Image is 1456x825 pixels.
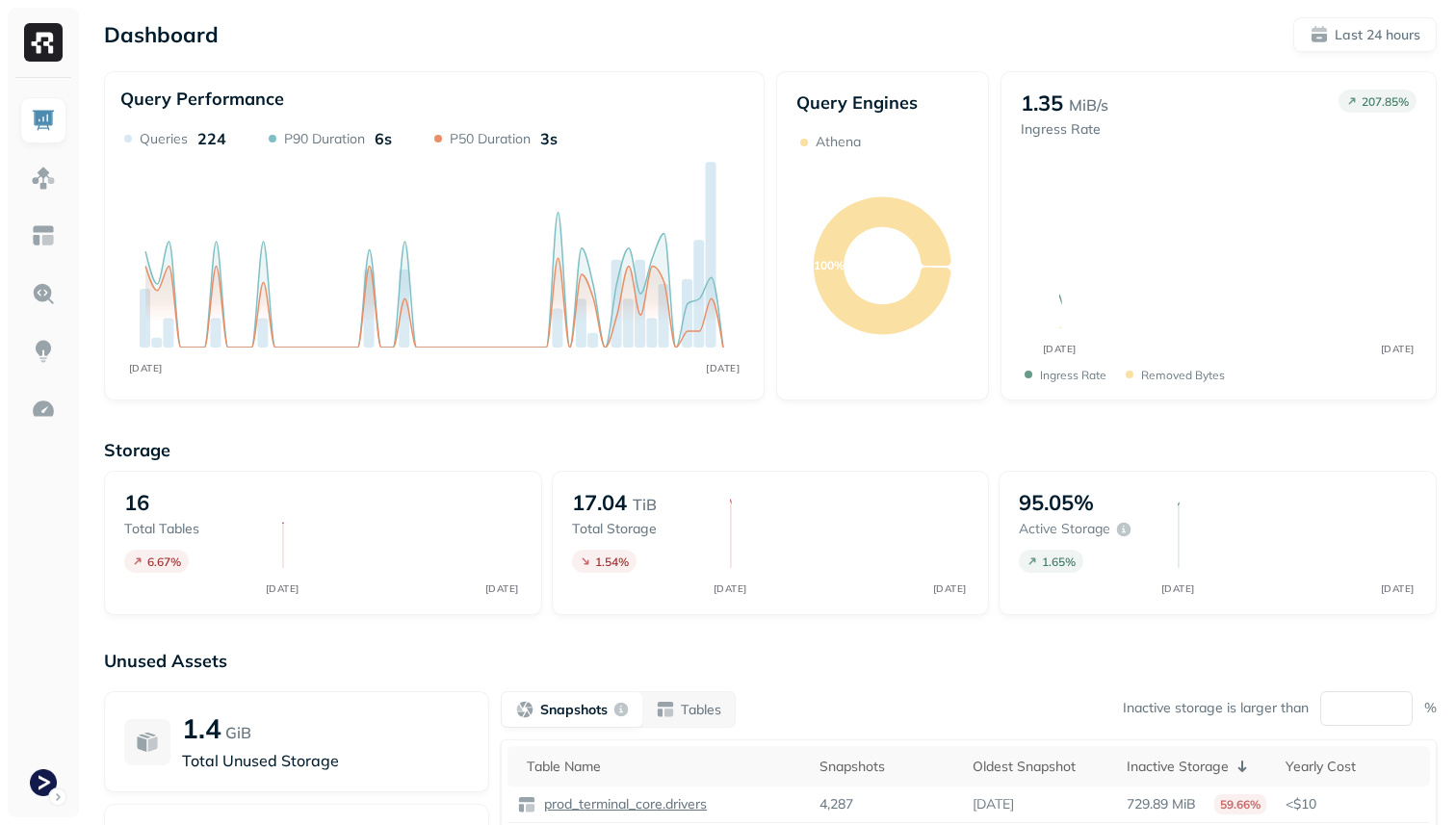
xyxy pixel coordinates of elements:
[1019,489,1094,516] p: 95.05%
[284,130,365,148] p: P90 Duration
[182,749,469,772] p: Total Unused Storage
[104,650,1437,672] p: Unused Assets
[540,129,558,148] p: 3s
[816,133,861,151] p: Athena
[1380,343,1414,355] tspan: [DATE]
[1042,343,1076,355] tspan: [DATE]
[1040,368,1106,382] p: Ingress Rate
[24,23,63,62] img: Ryft
[796,91,969,114] p: Query Engines
[973,758,1106,776] div: Oldest Snapshot
[1380,582,1414,595] tspan: [DATE]
[572,520,711,538] p: Total storage
[31,339,56,364] img: Insights
[147,554,181,569] p: 6.67 %
[706,362,740,374] tspan: [DATE]
[1286,795,1420,813] p: <$10
[485,582,519,595] tspan: [DATE]
[31,166,56,191] img: Assets
[540,795,707,813] p: prod_terminal_core.drivers
[31,281,56,306] img: Query Explorer
[140,130,188,148] p: Queries
[1141,368,1225,382] p: Removed bytes
[266,582,299,595] tspan: [DATE]
[819,758,953,776] div: Snapshots
[375,129,392,148] p: 6s
[517,795,536,814] img: table
[1127,795,1196,813] p: 729.89 MiB
[104,439,1437,461] p: Storage
[973,795,1014,813] p: [DATE]
[1335,26,1420,44] p: Last 24 hours
[1424,699,1437,717] p: %
[197,129,226,148] p: 224
[819,795,853,813] p: 4,287
[104,21,219,48] p: Dashboard
[595,554,629,569] p: 1.54 %
[1042,554,1076,569] p: 1.65 %
[1069,93,1108,116] p: MiB/s
[30,769,57,796] img: Terminal
[681,701,721,719] p: Tables
[1127,758,1229,776] p: Inactive Storage
[1214,794,1266,814] p: 59.66%
[450,130,531,148] p: P50 Duration
[1160,582,1194,595] tspan: [DATE]
[540,701,608,719] p: Snapshots
[1362,94,1409,109] p: 207.85 %
[1019,520,1110,538] p: Active storage
[1123,699,1309,717] p: Inactive storage is larger than
[31,397,56,422] img: Optimization
[527,758,800,776] div: Table Name
[714,582,747,595] tspan: [DATE]
[814,258,845,272] text: 100%
[1286,758,1420,776] div: Yearly Cost
[933,582,967,595] tspan: [DATE]
[31,108,56,133] img: Dashboard
[633,493,657,516] p: TiB
[124,489,149,516] p: 16
[572,489,627,516] p: 17.04
[225,721,251,744] p: GiB
[124,520,263,538] p: Total tables
[1021,120,1108,139] p: Ingress Rate
[31,223,56,248] img: Asset Explorer
[536,795,707,813] a: prod_terminal_core.drivers
[182,711,221,745] p: 1.4
[129,362,163,374] tspan: [DATE]
[1293,17,1437,52] button: Last 24 hours
[120,88,284,110] p: Query Performance
[1021,90,1063,116] p: 1.35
